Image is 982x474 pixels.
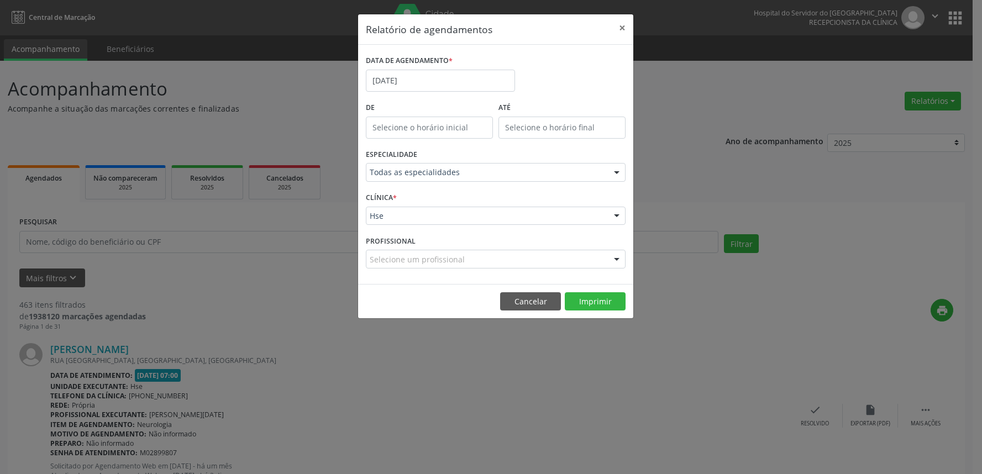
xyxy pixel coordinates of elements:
[370,254,465,265] span: Selecione um profissional
[366,233,416,250] label: PROFISSIONAL
[366,22,492,36] h5: Relatório de agendamentos
[366,189,397,207] label: CLÍNICA
[500,292,561,311] button: Cancelar
[366,117,493,139] input: Selecione o horário inicial
[366,99,493,117] label: De
[366,146,417,164] label: ESPECIALIDADE
[370,210,603,222] span: Hse
[366,70,515,92] input: Selecione uma data ou intervalo
[611,14,633,41] button: Close
[366,52,453,70] label: DATA DE AGENDAMENTO
[370,167,603,178] span: Todas as especialidades
[498,99,626,117] label: ATÉ
[498,117,626,139] input: Selecione o horário final
[565,292,626,311] button: Imprimir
